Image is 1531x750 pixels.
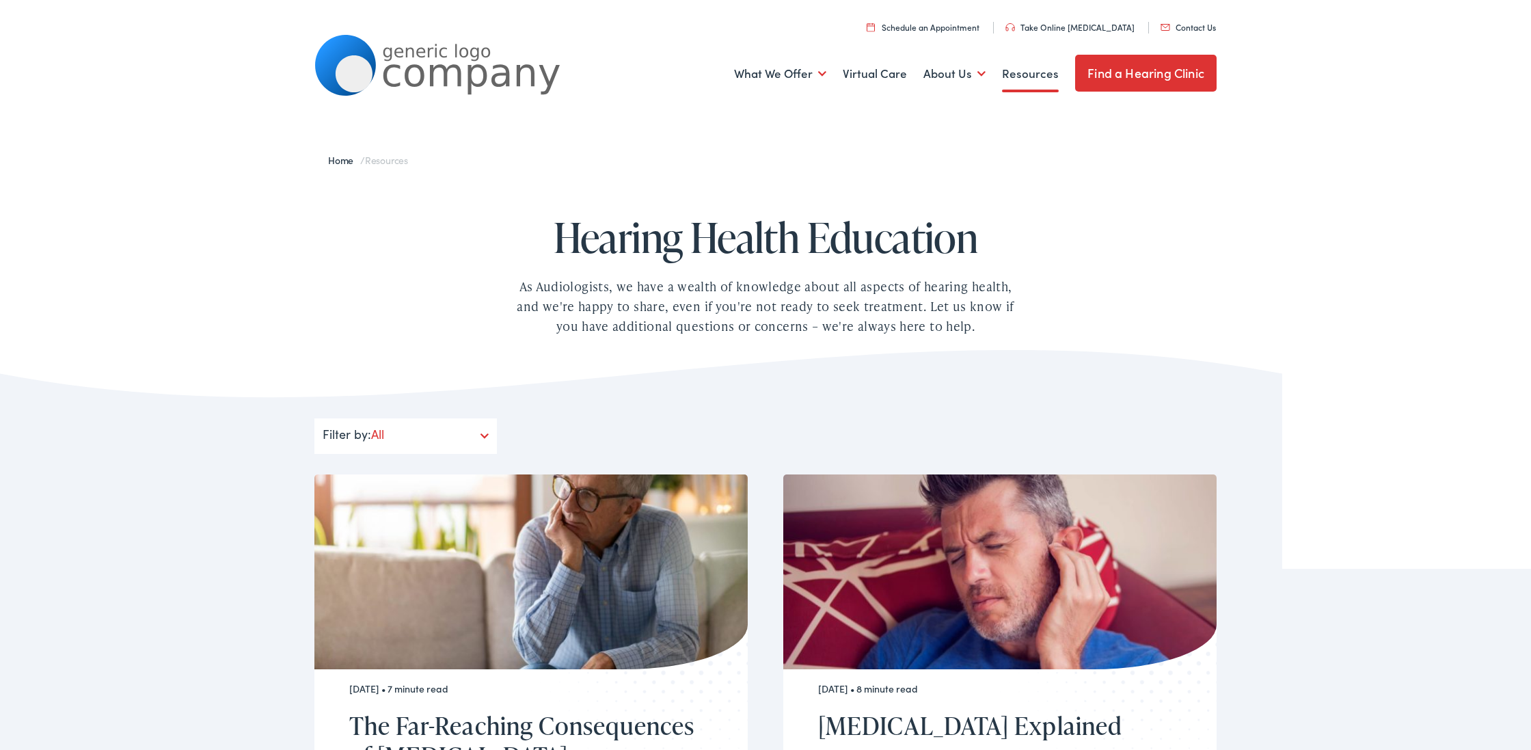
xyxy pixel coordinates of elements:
div: [DATE] • 7 minute read [349,683,696,695]
img: utility icon [867,23,875,31]
span: Resources [365,153,408,167]
a: Virtual Care [843,49,907,99]
div: [DATE] • 8 minute read [818,683,1165,695]
a: Resources [1002,49,1059,99]
a: Schedule an Appointment [867,21,979,33]
img: utility icon [1161,24,1170,31]
h1: Hearing Health Education [472,215,1059,260]
h2: [MEDICAL_DATA] Explained [818,711,1165,740]
a: Contact Us [1161,21,1216,33]
a: About Us [923,49,986,99]
span: / [328,153,408,167]
a: Home [328,153,360,167]
div: As Audiologists, we have a wealth of knowledge about all aspects of hearing health, and we're hap... [513,277,1018,336]
a: Take Online [MEDICAL_DATA] [1005,21,1135,33]
img: utility icon [1005,23,1015,31]
div: Filter by: [314,418,497,454]
a: What We Offer [734,49,826,99]
a: Find a Hearing Clinic [1075,55,1217,92]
